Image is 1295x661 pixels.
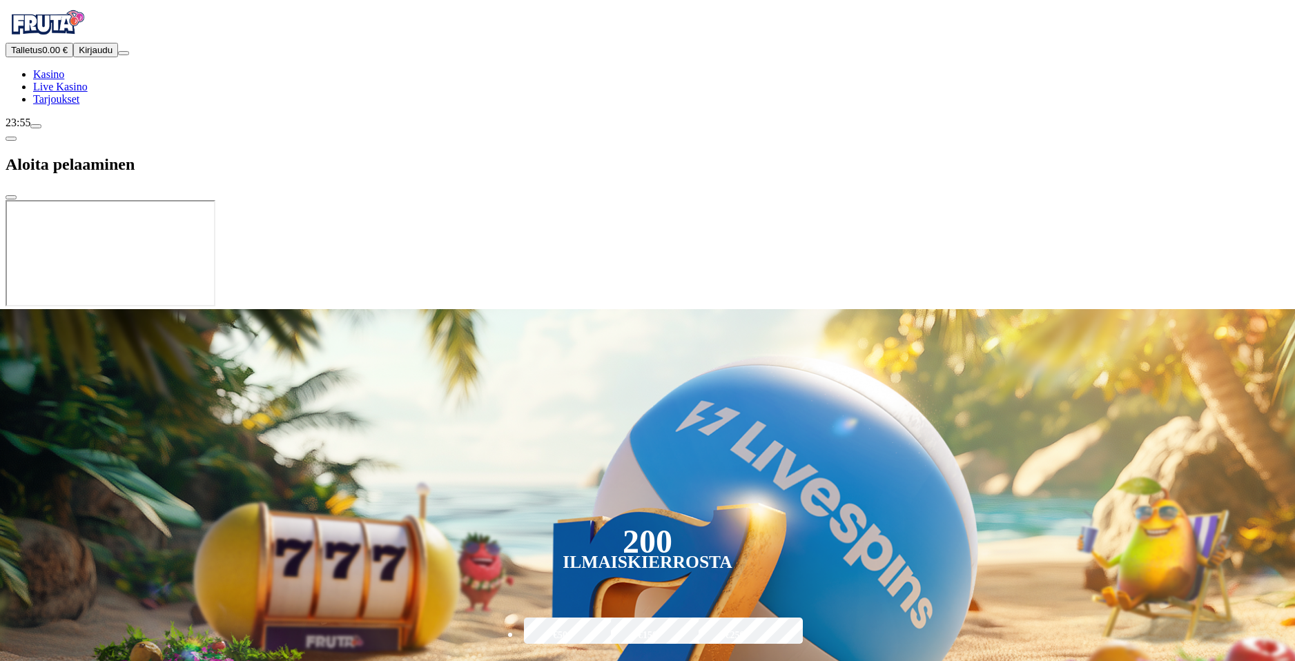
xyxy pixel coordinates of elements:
[73,43,118,57] button: Kirjaudu
[695,615,775,655] label: €250
[42,45,68,55] span: 0.00 €
[607,615,688,655] label: €150
[6,6,1289,106] nav: Primary
[118,51,129,55] button: menu
[33,68,64,80] a: diamond iconKasino
[6,30,88,42] a: Fruta
[33,93,79,105] span: Tarjoukset
[30,124,41,128] button: live-chat
[33,93,79,105] a: gift-inverted iconTarjoukset
[33,68,64,80] span: Kasino
[6,43,73,57] button: Talletusplus icon0.00 €
[11,45,42,55] span: Talletus
[623,533,672,550] div: 200
[79,45,113,55] span: Kirjaudu
[6,6,88,40] img: Fruta
[33,81,88,92] span: Live Kasino
[6,195,17,199] button: close
[6,155,1289,174] h2: Aloita pelaaminen
[6,117,30,128] span: 23:55
[520,615,601,655] label: €50
[6,137,17,141] button: chevron-left icon
[33,81,88,92] a: poker-chip iconLive Kasino
[563,554,732,571] div: Ilmaiskierrosta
